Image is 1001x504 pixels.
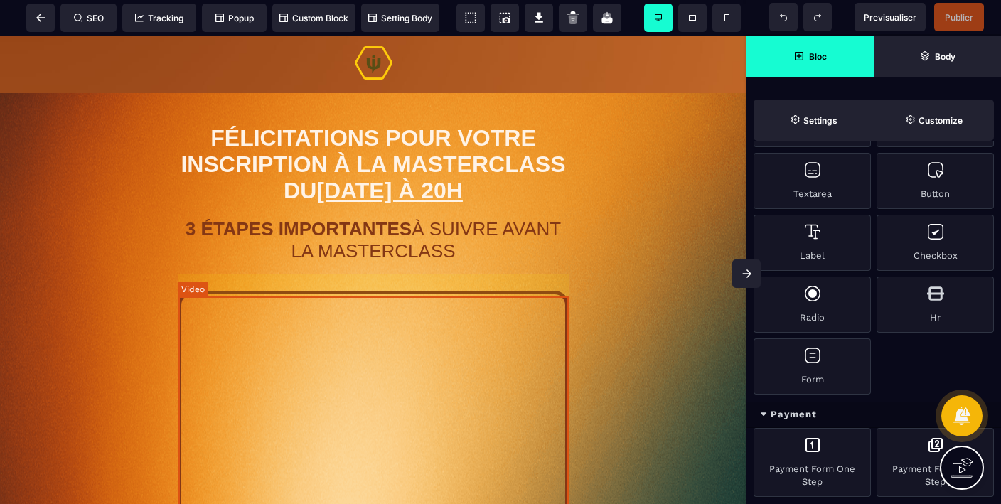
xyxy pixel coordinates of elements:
div: Payment Form One Step [754,428,871,497]
span: Setting Body [368,13,432,23]
strong: Bloc [809,51,827,62]
span: View components [456,4,485,32]
span: Popup [215,13,254,23]
strong: Settings [803,115,837,126]
div: Textarea [754,153,871,209]
span: Publier [945,12,973,23]
div: Hr [877,277,994,333]
strong: Body [935,51,955,62]
div: Payment Form Two Step [877,428,994,497]
h2: À SUIVRE AVANT LA MASTERCLASS [178,176,569,234]
h1: FÉLICITATIONS POUR VOTRE INSCRIPTION À LA MASTERCLASS DU [178,82,569,176]
div: Payment [746,402,1001,428]
span: Open Layer Manager [874,36,1001,77]
span: Open Style Manager [874,100,994,141]
span: Screenshot [491,4,519,32]
u: [DATE] À 20H [316,142,463,168]
span: Open Blocks [746,36,874,77]
span: Preview [855,3,926,31]
strong: Customize [919,115,963,126]
span: SEO [74,13,104,23]
span: Settings [754,100,874,141]
b: 3 ÉTAPES IMPORTANTES [186,183,412,204]
div: Button [877,153,994,209]
div: Form [754,338,871,395]
span: Custom Block [279,13,348,23]
span: Tracking [135,13,183,23]
span: Previsualiser [864,12,916,23]
div: Radio [754,277,871,333]
img: 18bcb36940c73f133c7efc0df14edc80_68525ace39055_Web_JMD_Prefered_Icon_Lockup_color_(1).png [355,11,392,44]
div: Checkbox [877,215,994,271]
div: Label [754,215,871,271]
